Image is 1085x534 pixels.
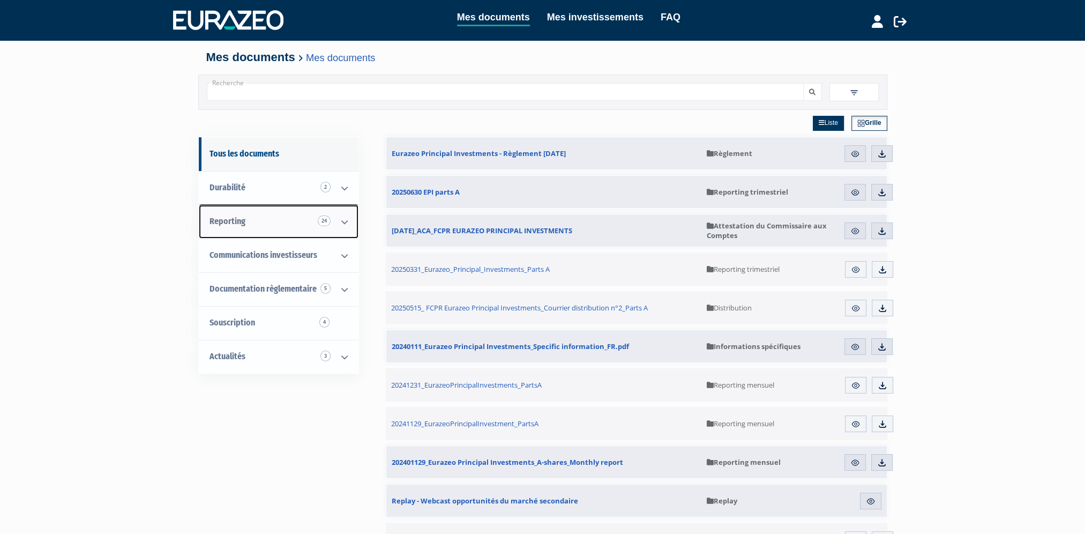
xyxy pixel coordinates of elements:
[850,342,860,352] img: eye.svg
[707,419,774,428] span: Reporting mensuel
[707,149,752,158] span: Règlement
[850,226,860,236] img: eye.svg
[386,137,701,169] a: Eurazeo Principal Investments - Règlement [DATE]
[199,340,358,374] a: Actualités 3
[318,216,331,226] span: 24
[851,265,860,275] img: eye.svg
[851,419,860,429] img: eye.svg
[199,272,358,306] a: Documentation règlementaire 5
[850,149,860,159] img: eye.svg
[392,342,629,351] span: 20240111_Eurazeo Principal Investments_Specific information_FR.pdf
[877,149,887,159] img: download.svg
[877,342,887,352] img: download.svg
[209,182,245,192] span: Durabilité
[391,419,538,428] span: 20241129_EurazeoPrincipalInvestment_PartsA
[851,303,860,313] img: eye.svg
[849,88,859,98] img: filter.svg
[209,351,245,361] span: Actualités
[209,250,317,260] span: Communications investisseurs
[851,116,887,131] a: Grille
[878,381,887,390] img: download.svg
[392,226,572,235] span: [DATE]_ACA_FCPR EURAZEO PRINCIPAL INVESTMENTS
[386,214,701,247] a: [DATE]_ACA_FCPR EURAZEO PRINCIPAL INVESTMENTS
[813,116,844,131] a: Liste
[199,306,358,340] a: Souscription4
[707,187,788,197] span: Reporting trimestriel
[707,457,781,467] span: Reporting mensuel
[386,291,702,324] a: 20250515_ FCPR Eurazeo Principal Investments_Courrier distribution n°2_Parts A
[173,10,283,29] img: 1732889491-logotype_eurazeo_blanc_rvb.png
[207,83,804,101] input: Recherche
[199,137,358,171] a: Tous les documents
[707,380,774,390] span: Reporting mensuel
[386,253,702,286] a: 20250331_Eurazeo_Principal_Investments_Parts A
[707,264,780,274] span: Reporting trimestriel
[707,342,800,351] span: Informations spécifiques
[320,351,331,361] span: 3
[206,51,879,64] h4: Mes documents
[386,446,701,478] a: 202401129_Eurazeo Principal Investments_A-shares_Monthly report
[199,239,358,272] a: Communications investisseurs
[391,264,550,274] span: 20250331_Eurazeo_Principal_Investments_Parts A
[209,317,255,328] span: Souscription
[707,496,737,506] span: Replay
[392,187,460,197] span: 20250630 EPI parts A
[386,368,702,402] a: 20241231_EurazeoPrincipalInvestments_PartsA
[707,303,752,313] span: Distribution
[850,188,860,197] img: eye.svg
[320,182,331,192] span: 2
[661,10,680,25] a: FAQ
[199,171,358,205] a: Durabilité 2
[209,216,245,226] span: Reporting
[547,10,643,25] a: Mes investissements
[857,120,865,127] img: grid.svg
[199,205,358,239] a: Reporting 24
[392,149,566,158] span: Eurazeo Principal Investments - Règlement [DATE]
[851,381,860,390] img: eye.svg
[391,380,542,390] span: 20241231_EurazeoPrincipalInvestments_PartsA
[457,10,530,26] a: Mes documents
[877,188,887,197] img: download.svg
[878,303,887,313] img: download.svg
[878,419,887,429] img: download.svg
[877,458,887,468] img: download.svg
[877,226,887,236] img: download.svg
[320,283,331,294] span: 5
[878,265,887,275] img: download.svg
[386,330,701,362] a: 20240111_Eurazeo Principal Investments_Specific information_FR.pdf
[386,176,701,208] a: 20250630 EPI parts A
[392,457,623,467] span: 202401129_Eurazeo Principal Investments_A-shares_Monthly report
[306,52,375,63] a: Mes documents
[392,496,578,506] span: Replay - Webcast opportunités du marché secondaire
[866,496,876,506] img: eye.svg
[386,485,701,517] a: Replay - Webcast opportunités du marché secondaire
[707,221,831,240] span: Attestation du Commissaire aux Comptes
[209,284,317,294] span: Documentation règlementaire
[386,407,702,440] a: 20241129_EurazeoPrincipalInvestment_PartsA
[319,317,330,328] span: 4
[391,303,648,313] span: 20250515_ FCPR Eurazeo Principal Investments_Courrier distribution n°2_Parts A
[850,458,860,468] img: eye.svg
